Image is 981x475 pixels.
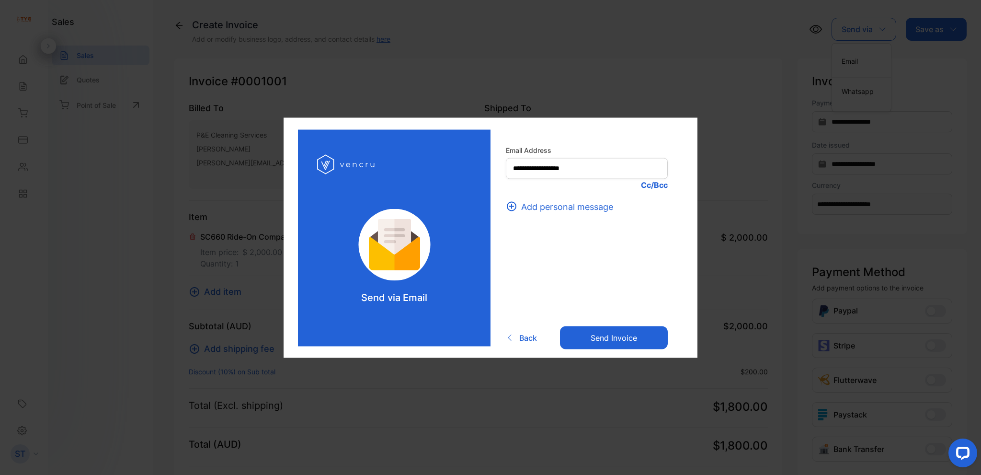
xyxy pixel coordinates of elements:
[521,200,613,213] span: Add personal message
[560,326,668,349] button: Send invoice
[941,435,981,475] iframe: LiveChat chat widget
[506,145,668,155] label: Email Address
[519,332,537,344] span: Back
[506,179,668,190] p: Cc/Bcc
[361,290,427,304] p: Send via Email
[506,200,619,213] button: Add personal message
[317,149,377,180] img: log
[345,209,444,280] img: log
